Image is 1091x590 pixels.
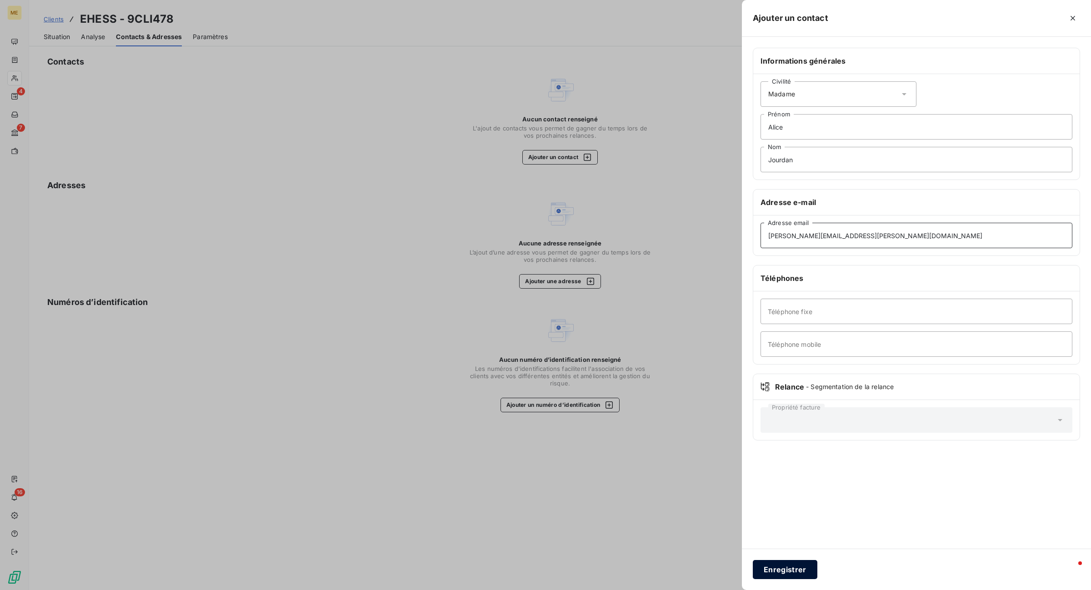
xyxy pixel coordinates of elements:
[761,381,1072,392] div: Relance
[761,273,1072,284] h6: Téléphones
[761,55,1072,66] h6: Informations générales
[753,12,828,25] h5: Ajouter un contact
[753,560,817,579] button: Enregistrer
[761,197,1072,208] h6: Adresse e-mail
[761,299,1072,324] input: placeholder
[761,147,1072,172] input: placeholder
[1060,559,1082,581] iframe: Intercom live chat
[768,90,795,99] span: Madame
[761,223,1072,248] input: placeholder
[806,382,894,391] span: - Segmentation de la relance
[761,331,1072,357] input: placeholder
[761,114,1072,140] input: placeholder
